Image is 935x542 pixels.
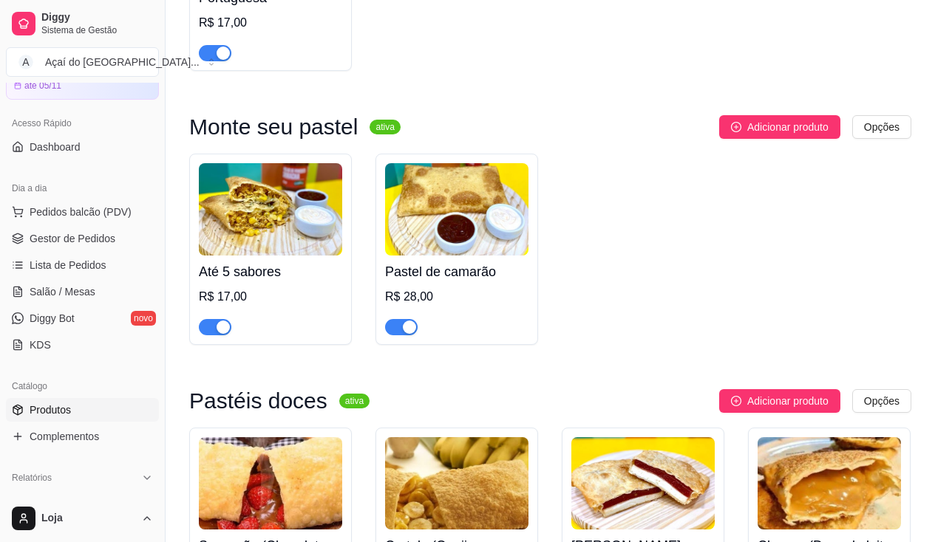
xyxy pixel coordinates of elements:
span: Dashboard [30,140,81,154]
sup: ativa [339,394,370,408]
span: KDS [30,337,51,352]
div: R$ 28,00 [385,288,528,306]
span: Pedidos balcão (PDV) [30,205,132,219]
span: Relatórios de vendas [30,494,127,509]
span: Diggy Bot [30,311,75,326]
div: Catálogo [6,374,159,398]
img: product-image [199,163,342,255]
a: Salão / Mesas [6,280,159,303]
span: Gestor de Pedidos [30,231,115,246]
sup: ativa [370,120,400,134]
span: Adicionar produto [747,393,829,409]
a: Diggy Botnovo [6,306,159,330]
span: Loja [41,512,135,525]
span: Adicionar produto [747,119,829,135]
button: Pedidos balcão (PDV) [6,200,159,224]
a: Relatórios de vendas [6,490,159,513]
button: Loja [6,501,159,536]
span: plus-circle [731,396,741,406]
span: Complementos [30,429,99,444]
span: Sistema de Gestão [41,24,153,36]
h4: Pastel de camarão [385,261,528,282]
button: Select a team [6,47,159,77]
a: DiggySistema de Gestão [6,6,159,41]
span: Lista de Pedidos [30,258,106,272]
div: Acesso Rápido [6,112,159,135]
article: até 05/11 [24,80,61,92]
a: Dashboard [6,135,159,159]
div: R$ 17,00 [199,14,342,32]
span: Salão / Mesas [30,284,95,299]
div: Dia a dia [6,176,159,200]
button: Opções [852,389,911,413]
img: product-image [758,437,901,529]
div: Açaí do [GEOGRAPHIC_DATA] ... [45,55,200,69]
span: plus-circle [731,122,741,132]
a: Lista de Pedidos [6,253,159,277]
a: Complementos [6,425,159,448]
span: Diggy [41,11,153,24]
a: KDS [6,333,159,357]
h3: Pastéis doces [189,392,327,410]
a: Gestor de Pedidos [6,227,159,250]
button: Opções [852,115,911,139]
h4: Até 5 sabores [199,261,342,282]
img: product-image [385,437,528,529]
span: Opções [864,119,900,135]
h3: Monte seu pastel [189,118,358,136]
button: Adicionar produto [719,115,840,139]
span: Produtos [30,402,71,417]
button: Adicionar produto [719,389,840,413]
span: Opções [864,393,900,409]
img: product-image [571,437,715,529]
div: R$ 17,00 [199,288,342,306]
img: product-image [385,163,528,255]
span: A [18,55,33,69]
span: Relatórios [12,472,52,484]
a: Produtos [6,398,159,422]
img: product-image [199,437,342,529]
